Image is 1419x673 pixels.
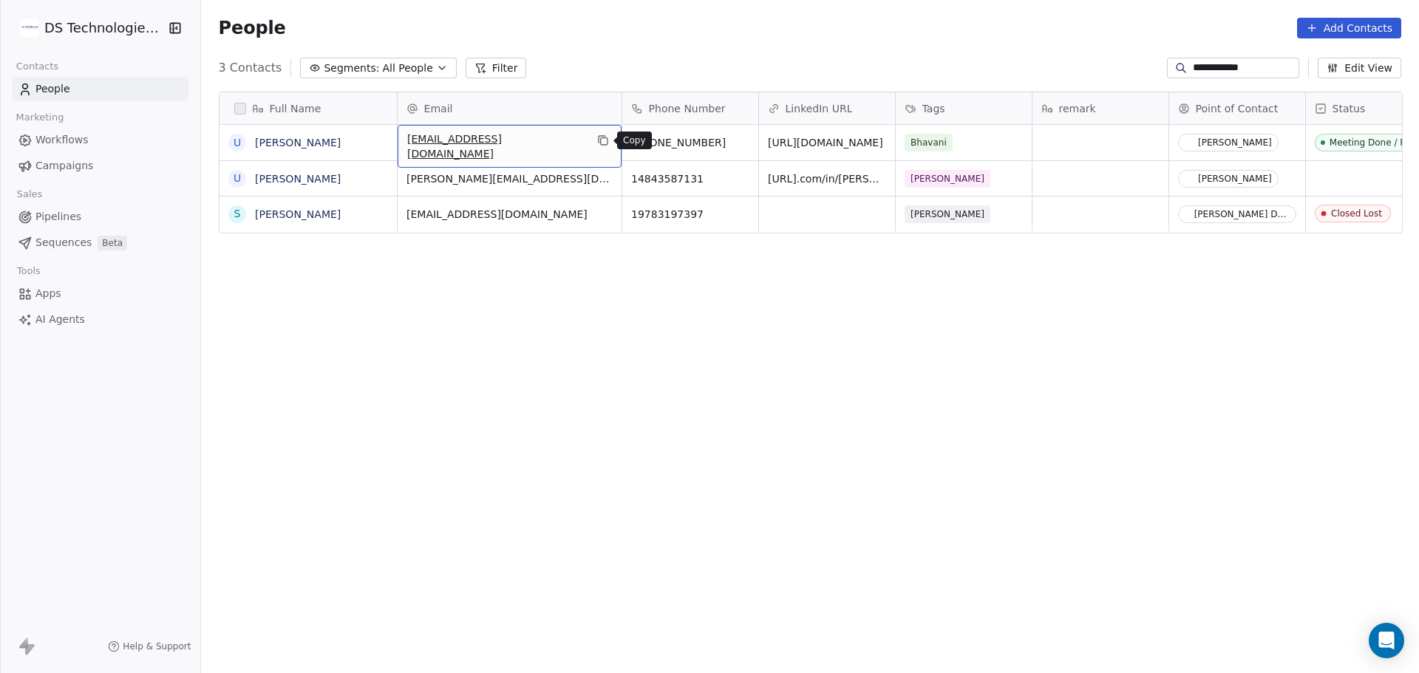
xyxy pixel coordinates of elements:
[1369,623,1404,658] div: Open Intercom Messenger
[768,173,974,185] a: [URL].com/in/[PERSON_NAME]-35548b4
[255,137,341,148] a: [PERSON_NAME]
[12,281,188,306] a: Apps
[12,307,188,332] a: AI Agents
[1333,101,1366,116] span: Status
[622,92,758,124] div: Phone Number
[108,640,191,652] a: Help & Support
[631,171,749,186] span: 14843587131
[649,101,726,116] span: Phone Number
[12,77,188,101] a: People
[18,16,158,41] button: DS Technologies Inc
[905,170,990,188] span: [PERSON_NAME]
[219,59,282,77] span: 3 Contacts
[234,206,240,222] div: S
[631,207,749,222] span: 19783197397
[35,312,85,327] span: AI Agents
[1059,101,1096,116] span: remark
[10,55,65,78] span: Contacts
[768,137,883,148] a: [URL][DOMAIN_NAME]
[35,209,81,225] span: Pipelines
[35,286,61,301] span: Apps
[44,18,164,38] span: DS Technologies Inc
[255,208,341,220] a: [PERSON_NAME]
[1032,92,1168,124] div: remark
[759,92,895,124] div: LinkedIn URL
[406,171,613,186] span: [PERSON_NAME][EMAIL_ADDRESS][DOMAIN_NAME]
[905,134,953,151] span: Bhavani
[12,230,188,255] a: SequencesBeta
[382,61,432,76] span: All People
[12,154,188,178] a: Campaigns
[10,260,47,282] span: Tools
[905,205,990,223] span: [PERSON_NAME]
[219,17,286,39] span: People
[406,207,613,222] span: [EMAIL_ADDRESS][DOMAIN_NAME]
[424,101,453,116] span: Email
[1194,209,1289,219] div: [PERSON_NAME] Darbasthu
[10,106,70,129] span: Marketing
[12,205,188,229] a: Pipelines
[466,58,527,78] button: Filter
[623,134,646,146] p: Copy
[786,101,853,116] span: LinkedIn URL
[233,135,240,151] div: U
[35,81,70,97] span: People
[1297,18,1401,38] button: Add Contacts
[1169,92,1305,124] div: Point of Contact
[270,101,321,116] span: Full Name
[324,61,379,76] span: Segments:
[1198,174,1272,184] div: [PERSON_NAME]
[21,19,38,37] img: DS%20Updated%20Logo.jpg
[407,131,585,161] span: [EMAIL_ADDRESS][DOMAIN_NAME]
[233,171,240,186] div: U
[10,183,49,205] span: Sales
[35,235,92,250] span: Sequences
[398,92,622,124] div: Email
[1318,58,1401,78] button: Edit View
[1331,208,1382,219] div: Closed Lost
[631,135,749,150] span: [PHONE_NUMBER]
[35,132,89,148] span: Workflows
[98,236,127,250] span: Beta
[220,125,398,649] div: grid
[896,92,1032,124] div: Tags
[12,128,188,152] a: Workflows
[35,158,93,174] span: Campaigns
[220,92,397,124] div: Full Name
[1198,137,1272,148] div: [PERSON_NAME]
[255,173,341,185] a: [PERSON_NAME]
[1196,101,1279,116] span: Point of Contact
[922,101,945,116] span: Tags
[123,640,191,652] span: Help & Support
